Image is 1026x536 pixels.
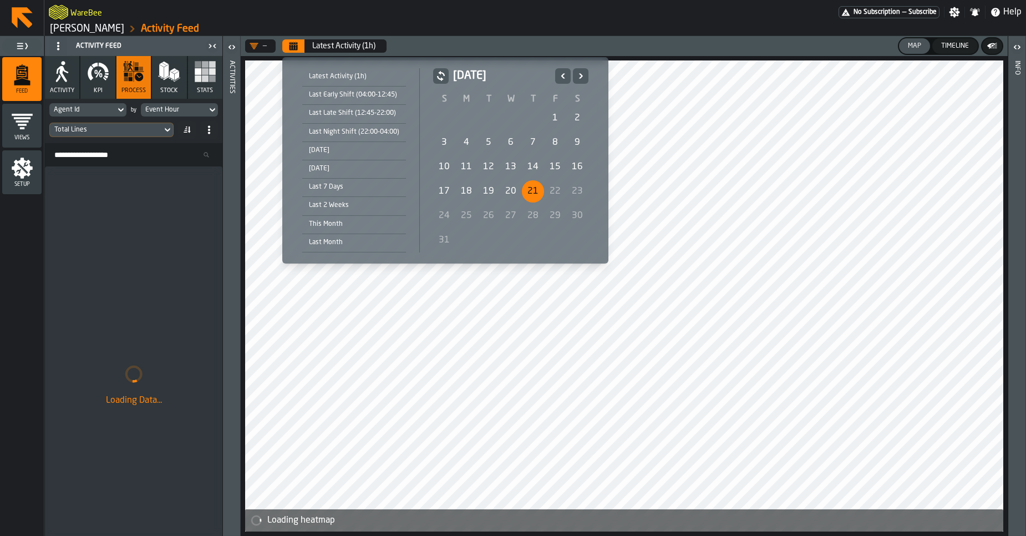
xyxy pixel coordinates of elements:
div: Sunday, August 17, 2025 [433,180,455,203]
div: Monday, August 25, 2025 [455,205,478,227]
div: Saturday, August 9, 2025 [566,132,588,154]
div: 23 [566,180,588,203]
div: 8 [544,132,566,154]
div: Wednesday, August 6, 2025 [500,132,522,154]
th: T [522,93,544,106]
th: S [433,93,455,106]
div: 28 [522,205,544,227]
div: Saturday, August 30, 2025 [566,205,588,227]
div: Wednesday, August 20, 2025 [500,180,522,203]
th: M [455,93,478,106]
table: August 2025 [433,93,588,252]
div: 12 [478,156,500,178]
div: 5 [478,132,500,154]
button: Next [573,68,588,84]
div: Wednesday, August 27, 2025 [500,205,522,227]
th: T [478,93,500,106]
div: This Month [302,218,406,230]
div: Sunday, August 10, 2025 [433,156,455,178]
div: 7 [522,132,544,154]
div: [DATE] [302,163,406,175]
div: Monday, August 11, 2025 [455,156,478,178]
div: Friday, August 29, 2025 [544,205,566,227]
div: Sunday, August 24, 2025 [433,205,455,227]
th: W [500,93,522,106]
div: 4 [455,132,478,154]
div: 1 [544,107,566,129]
div: Thursday, August 7, 2025 [522,132,544,154]
div: Saturday, August 2, 2025 [566,107,588,129]
div: Wednesday, August 13, 2025 [500,156,522,178]
div: 16 [566,156,588,178]
div: 18 [455,180,478,203]
div: 10 [433,156,455,178]
div: 14 [522,156,544,178]
div: Today, Friday, August 22, 2025 [544,180,566,203]
div: 2 [566,107,588,129]
div: 31 [433,229,455,251]
button: button- [433,68,449,84]
div: Last Early Shift (04:00-12:45) [302,89,406,101]
div: Last 2 Weeks [302,199,406,211]
div: Tuesday, August 5, 2025 [478,132,500,154]
div: Tuesday, August 26, 2025 [478,205,500,227]
div: 29 [544,205,566,227]
div: [DATE] [302,144,406,156]
div: Last Night Shift (22:00-04:00) [302,126,406,138]
div: Saturday, August 16, 2025 [566,156,588,178]
div: 27 [500,205,522,227]
div: 13 [500,156,522,178]
div: Tuesday, August 12, 2025 [478,156,500,178]
div: Tuesday, August 19, 2025 [478,180,500,203]
div: 6 [500,132,522,154]
div: 25 [455,205,478,227]
div: Sunday, August 31, 2025 [433,229,455,251]
div: Saturday, August 23, 2025 [566,180,588,203]
div: Latest Activity (1h) [302,70,406,83]
div: Selected Date: Thursday, August 21, 2025, Thursday, August 21, 2025 selected, Last available date [522,180,544,203]
div: Last Month [302,236,406,249]
div: 9 [566,132,588,154]
div: Select date range Select date range [291,66,600,255]
div: Last Late Shift (12:45-22:00) [302,107,406,119]
th: S [566,93,588,106]
div: 24 [433,205,455,227]
div: Sunday, August 3, 2025 [433,132,455,154]
div: 21 [522,180,544,203]
div: 15 [544,156,566,178]
div: Last 7 Days [302,181,406,193]
div: 22 [544,180,566,203]
div: Monday, August 4, 2025 [455,132,478,154]
div: 26 [478,205,500,227]
h2: [DATE] [453,68,551,84]
div: 11 [455,156,478,178]
div: Thursday, August 28, 2025 [522,205,544,227]
button: Previous [555,68,571,84]
div: Thursday, August 14, 2025 [522,156,544,178]
div: 20 [500,180,522,203]
div: 17 [433,180,455,203]
th: F [544,93,566,106]
div: Friday, August 8, 2025 [544,132,566,154]
div: Monday, August 18, 2025 [455,180,478,203]
div: 30 [566,205,588,227]
div: August 2025 [433,68,588,252]
div: 19 [478,180,500,203]
div: 3 [433,132,455,154]
div: Friday, August 15, 2025 [544,156,566,178]
div: Friday, August 1, 2025 [544,107,566,129]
